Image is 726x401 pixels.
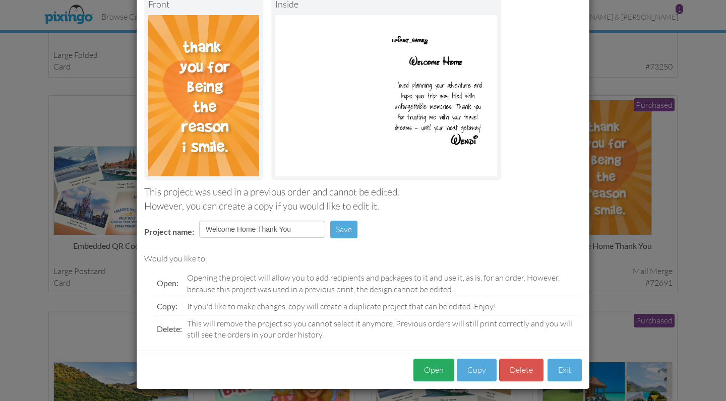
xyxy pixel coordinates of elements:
[457,359,497,381] button: Copy
[499,359,543,381] button: Delete
[157,278,178,288] span: Open:
[144,253,582,264] div: Would you like to:
[144,199,582,213] div: However, you can create a copy if you would like to edit it.
[157,324,182,333] span: Delete:
[275,15,497,176] img: Portrait Image
[148,15,259,176] img: Landscape Image
[157,301,177,311] span: Copy:
[185,270,582,298] td: Opening the project will allow you to add recipients and packages to it and use it, as is, for an...
[199,221,325,238] input: Enter project name
[185,298,582,315] td: If you'd like to make changes, copy will create a duplicate project that can be edited. Enjoy!
[413,359,454,381] button: Open
[330,221,357,238] button: Save
[144,226,194,238] label: Project name:
[185,315,582,343] td: This will remove the project so you cannot select it anymore. Previous orders will still print co...
[548,359,582,381] button: Exit
[144,185,582,199] div: This project was used in a previous order and cannot be edited.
